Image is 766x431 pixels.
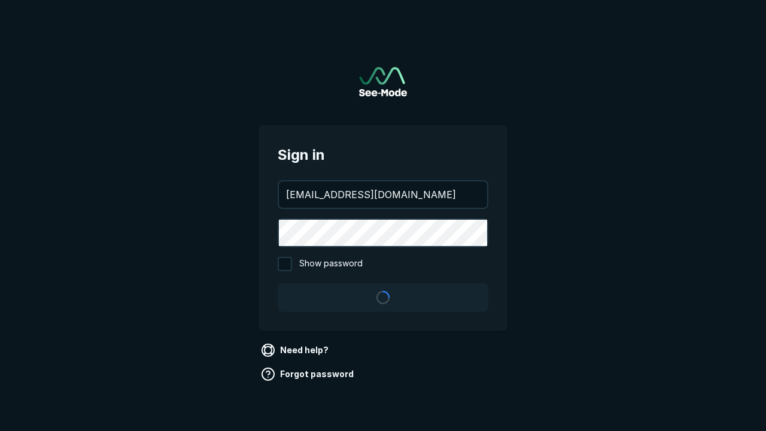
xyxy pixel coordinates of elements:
img: See-Mode Logo [359,67,407,96]
span: Show password [299,257,363,271]
a: Go to sign in [359,67,407,96]
span: Sign in [278,144,488,166]
a: Need help? [259,341,333,360]
a: Forgot password [259,365,358,384]
input: your@email.com [279,181,487,208]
